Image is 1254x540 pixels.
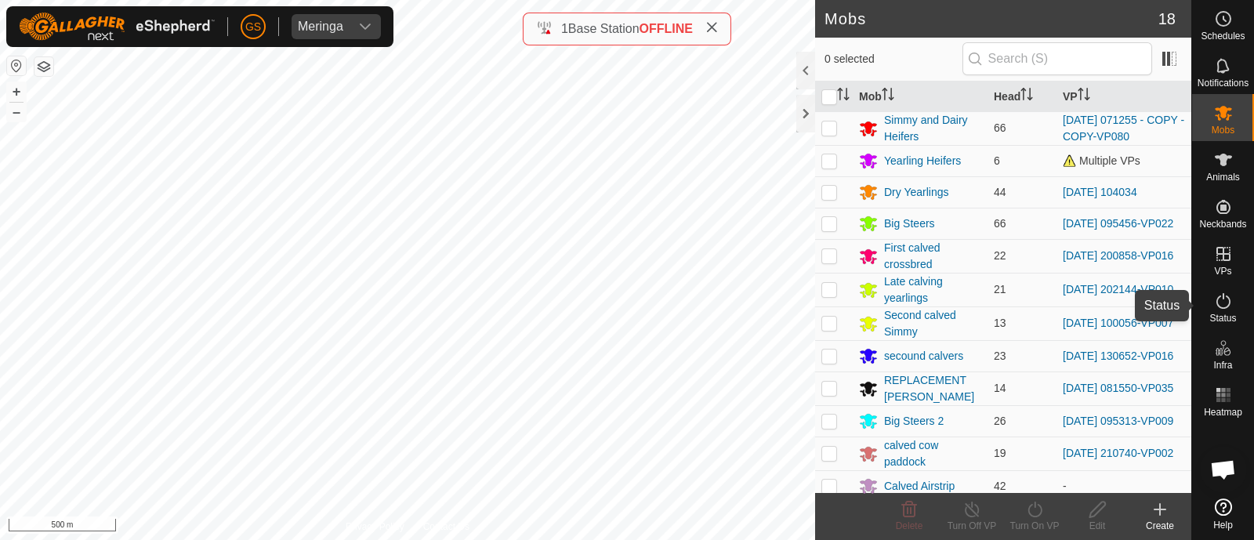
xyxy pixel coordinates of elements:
span: 14 [994,382,1006,394]
a: [DATE] 071255 - COPY - COPY-VP080 [1063,114,1184,143]
div: Meringa [298,20,343,33]
p-sorticon: Activate to sort [1078,90,1090,103]
div: Calved Airstrip [884,478,955,495]
a: [DATE] 081550-VP035 [1063,382,1173,394]
span: Mobs [1212,125,1234,135]
span: 44 [994,186,1006,198]
div: dropdown trigger [350,14,381,39]
a: [DATE] 104034 [1063,186,1137,198]
div: Dry Yearlings [884,184,949,201]
div: Turn On VP [1003,519,1066,533]
div: Open chat [1200,446,1247,493]
span: 6 [994,154,1000,167]
th: VP [1056,82,1191,112]
div: Create [1129,519,1191,533]
a: [DATE] 210740-VP002 [1063,447,1173,459]
div: REPLACEMENT [PERSON_NAME] [884,372,981,405]
a: [DATE] 100056-VP007 [1063,317,1173,329]
div: calved cow paddock [884,437,981,470]
span: Neckbands [1199,219,1246,229]
span: 23 [994,350,1006,362]
span: 1 [561,22,568,35]
a: [DATE] 095313-VP009 [1063,415,1173,427]
span: 22 [994,249,1006,262]
div: Second calved Simmy [884,307,981,340]
span: Status [1209,313,1236,323]
button: Map Layers [34,57,53,76]
span: 18 [1158,7,1176,31]
div: First calved crossbred [884,240,981,273]
p-sorticon: Activate to sort [837,90,850,103]
div: secound calvers [884,348,963,364]
input: Search (S) [962,42,1152,75]
span: 42 [994,480,1006,492]
div: Big Steers [884,216,935,232]
div: Simmy and Dairy Heifers [884,112,981,145]
a: [DATE] 200858-VP016 [1063,249,1173,262]
div: Edit [1066,519,1129,533]
span: 0 selected [825,51,962,67]
span: Notifications [1198,78,1249,88]
button: + [7,82,26,101]
span: Animals [1206,172,1240,182]
a: Privacy Policy [346,520,404,534]
p-sorticon: Activate to sort [1020,90,1033,103]
div: Late calving yearlings [884,274,981,306]
span: Base Station [568,22,640,35]
img: Gallagher Logo [19,13,215,41]
span: Infra [1213,361,1232,370]
span: 66 [994,217,1006,230]
a: [DATE] 202144-VP010 [1063,283,1173,295]
a: [DATE] 095456-VP022 [1063,217,1173,230]
span: OFFLINE [640,22,693,35]
a: Help [1192,492,1254,536]
span: Heatmap [1204,408,1242,417]
div: Big Steers 2 [884,413,944,429]
span: 19 [994,447,1006,459]
span: Delete [896,520,923,531]
span: Help [1213,520,1233,530]
a: [DATE] 130652-VP016 [1063,350,1173,362]
span: Meringa [292,14,350,39]
th: Head [988,82,1056,112]
span: Multiple VPs [1063,154,1140,167]
button: – [7,103,26,121]
span: VPs [1214,266,1231,276]
button: Reset Map [7,56,26,75]
div: Turn Off VP [940,519,1003,533]
span: 26 [994,415,1006,427]
span: GS [245,19,261,35]
p-sorticon: Activate to sort [882,90,894,103]
div: Yearling Heifers [884,153,961,169]
span: 21 [994,283,1006,295]
span: Schedules [1201,31,1245,41]
td: - [1056,470,1191,502]
span: 13 [994,317,1006,329]
span: 66 [994,121,1006,134]
th: Mob [853,82,988,112]
h2: Mobs [825,9,1158,28]
a: Contact Us [423,520,469,534]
